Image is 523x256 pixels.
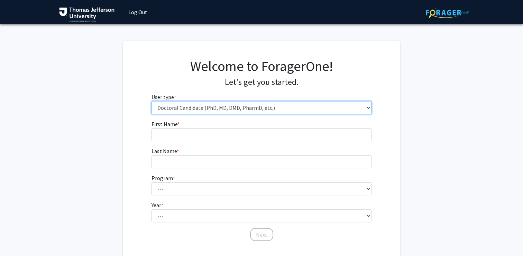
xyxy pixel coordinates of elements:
h1: Welcome to ForagerOne! [152,58,372,74]
img: ForagerOne Logo [426,7,469,18]
img: Thomas Jefferson University Logo [59,7,114,22]
span: First Name [152,121,177,127]
label: User type [152,93,176,101]
iframe: Chat [5,225,29,251]
span: Last Name [152,148,177,155]
button: Next [250,228,273,241]
label: Year [152,201,163,209]
h4: Let's get you started. [152,77,372,87]
label: Program [152,174,175,182]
